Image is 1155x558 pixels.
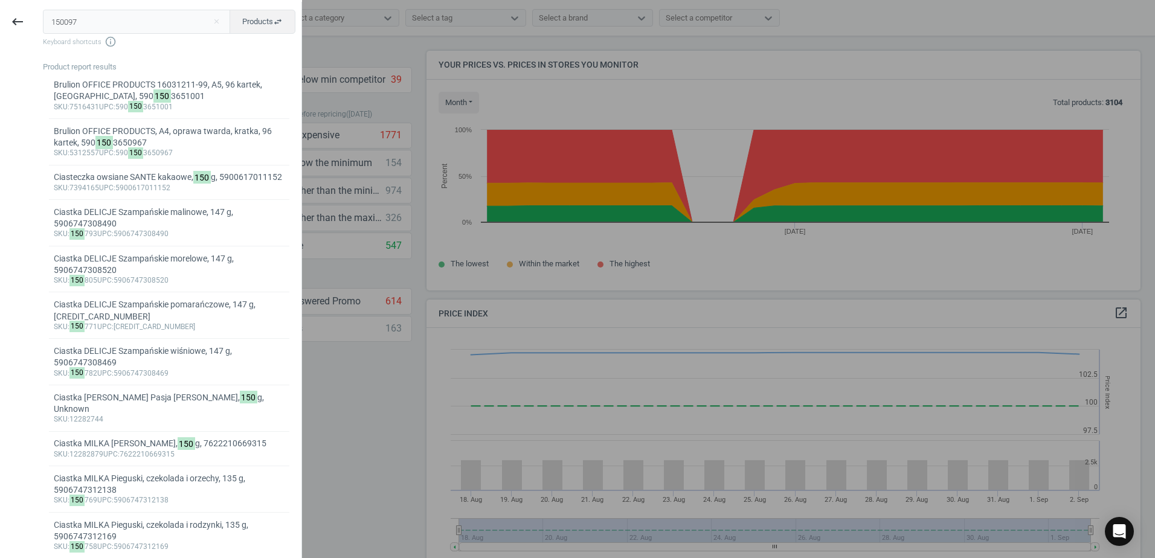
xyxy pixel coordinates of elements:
[69,541,85,553] mark: 150
[54,322,285,332] div: : 771 :[CREDIT_CARD_NUMBER]
[99,103,114,111] span: upc
[97,276,112,284] span: upc
[54,473,285,496] div: Ciastka MILKA Pieguski, czekolada i orzechy, 135 g, 5906747312138
[69,275,85,286] mark: 150
[54,276,68,284] span: sku
[43,10,231,34] input: Enter the SKU or product name
[54,229,285,239] div: : 793 :5906747308490
[54,172,285,183] div: Ciasteczka owsiane SANTE kakaowe, g, 5900617011152
[97,369,112,377] span: upc
[43,62,301,72] div: Product report results
[240,391,258,404] mark: 150
[54,450,285,460] div: :12282879 :7622210669315
[54,496,285,505] div: : 769 :5906747312138
[54,345,285,369] div: Ciastka DELICJE Szampańskie wiśniowe, 147 g, 5906747308469
[4,8,31,36] button: keyboard_backspace
[43,36,295,48] span: Keyboard shortcuts
[54,496,68,504] span: sku
[54,438,285,449] div: Ciastka MILKA [PERSON_NAME], g, 7622210669315
[54,299,285,322] div: Ciastka DELICJE Szampańskie pomarańczowe, 147 g, [CREDIT_CARD_NUMBER]
[54,79,285,103] div: Brulion OFFICE PRODUCTS 16031211-99, A5, 96 kartek, [GEOGRAPHIC_DATA], 590 3651001
[54,542,285,552] div: : 758 :5906747312169
[1105,517,1134,546] div: Open Intercom Messenger
[54,369,285,379] div: : 782 :5906747308469
[97,496,112,504] span: upc
[69,495,85,506] mark: 150
[10,14,25,29] i: keyboard_backspace
[69,228,85,240] mark: 150
[97,542,112,551] span: upc
[54,519,285,543] div: Ciastka MILKA Pieguski, czekolada i rodzynki, 135 g, 5906747312169
[207,16,225,27] button: Close
[54,322,68,331] span: sku
[97,229,112,238] span: upc
[128,147,144,159] mark: 150
[54,253,285,277] div: Ciastka DELICJE Szampańskie morelowe, 147 g, 5906747308520
[54,207,285,230] div: Ciastka DELICJE Szampańskie malinowe, 147 g, 5906747308490
[54,415,285,425] div: :12282744
[105,36,117,48] i: info_outline
[153,89,172,103] mark: 150
[54,103,285,112] div: :7516431 :590 3651001
[99,184,114,192] span: upc
[69,367,85,379] mark: 150
[54,184,68,192] span: sku
[54,276,285,286] div: : 805 :5906747308520
[103,450,118,458] span: upc
[54,184,285,193] div: :7394165 :5900617011152
[54,369,68,377] span: sku
[69,321,85,332] mark: 150
[230,10,295,34] button: Productsswap_horiz
[54,149,68,157] span: sku
[54,229,68,238] span: sku
[54,415,68,423] span: sku
[54,450,68,458] span: sku
[97,322,112,331] span: upc
[273,17,283,27] i: swap_horiz
[193,171,211,184] mark: 150
[54,126,285,149] div: Brulion OFFICE PRODUCTS, A4, oprawa twarda, kratka, 96 kartek, 590 3650967
[99,149,114,157] span: upc
[178,437,196,451] mark: 150
[242,16,283,27] span: Products
[54,542,68,551] span: sku
[54,392,285,415] div: Ciastka [PERSON_NAME] Pasja [PERSON_NAME], g, Unknown
[54,103,68,111] span: sku
[95,136,114,149] mark: 150
[54,149,285,158] div: :5312557 :590 3650967
[128,101,144,112] mark: 150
